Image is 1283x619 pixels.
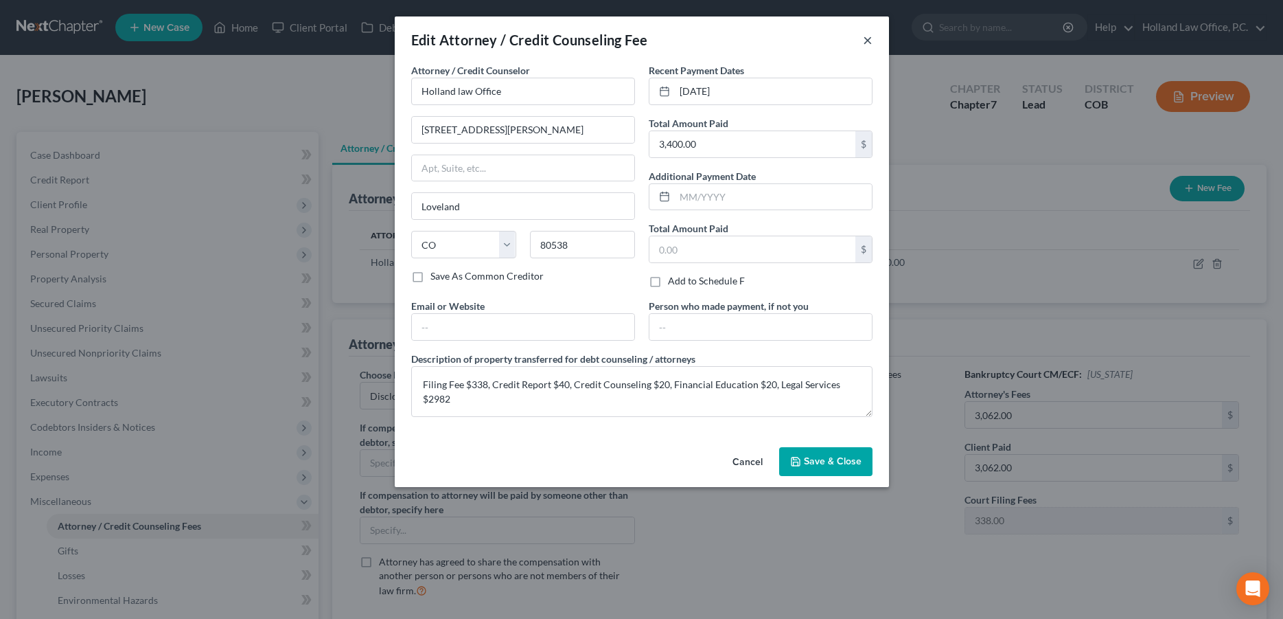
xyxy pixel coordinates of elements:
[649,116,728,131] label: Total Amount Paid
[649,221,728,236] label: Total Amount Paid
[411,65,530,76] span: Attorney / Credit Counselor
[855,236,872,262] div: $
[675,78,872,104] input: MM/YYYY
[863,32,872,48] button: ×
[721,449,774,476] button: Cancel
[439,32,648,48] span: Attorney / Credit Counseling Fee
[411,32,437,48] span: Edit
[649,299,809,313] label: Person who made payment, if not you
[649,63,744,78] label: Recent Payment Dates
[530,231,635,258] input: Enter zip...
[411,352,695,366] label: Description of property transferred for debt counseling / attorneys
[412,193,634,219] input: Enter city...
[411,299,485,313] label: Email or Website
[649,236,855,262] input: 0.00
[412,117,634,143] input: Enter address...
[649,131,855,157] input: 0.00
[412,155,634,181] input: Apt, Suite, etc...
[649,169,756,183] label: Additional Payment Date
[430,269,544,283] label: Save As Common Creditor
[779,447,872,476] button: Save & Close
[411,78,635,105] input: Search creditor by name...
[412,314,634,340] input: --
[668,274,745,288] label: Add to Schedule F
[1236,572,1269,605] div: Open Intercom Messenger
[675,184,872,210] input: MM/YYYY
[649,314,872,340] input: --
[804,455,862,467] span: Save & Close
[855,131,872,157] div: $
